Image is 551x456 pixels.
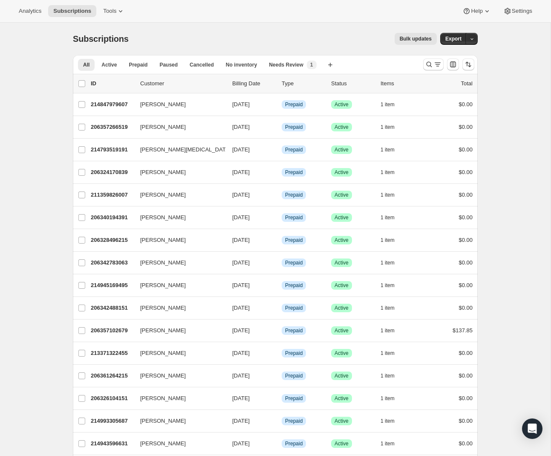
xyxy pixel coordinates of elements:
[335,282,349,289] span: Active
[232,282,250,288] span: [DATE]
[459,124,473,130] span: $0.00
[381,169,395,176] span: 1 item
[335,237,349,244] span: Active
[445,35,462,42] span: Export
[285,327,303,334] span: Prepaid
[335,192,349,198] span: Active
[381,415,404,427] button: 1 item
[335,418,349,424] span: Active
[285,418,303,424] span: Prepaid
[285,214,303,221] span: Prepaid
[135,188,220,202] button: [PERSON_NAME]
[381,282,395,289] span: 1 item
[140,79,225,88] p: Customer
[459,372,473,379] span: $0.00
[91,79,133,88] p: ID
[135,301,220,315] button: [PERSON_NAME]
[323,59,337,71] button: Create new view
[423,58,444,70] button: Search and filter results
[19,8,41,15] span: Analytics
[381,192,395,198] span: 1 item
[269,61,303,68] span: Needs Review
[512,8,532,15] span: Settings
[282,79,324,88] div: Type
[453,327,473,334] span: $137.85
[459,350,473,356] span: $0.00
[335,440,349,447] span: Active
[381,302,404,314] button: 1 item
[232,169,250,175] span: [DATE]
[381,347,404,359] button: 1 item
[135,346,220,360] button: [PERSON_NAME]
[381,325,404,337] button: 1 item
[91,281,133,290] p: 214945169495
[91,212,473,224] div: 206340194391[PERSON_NAME][DATE]InfoPrepaidSuccessActive1 item$0.00
[91,325,473,337] div: 206357102679[PERSON_NAME][DATE]InfoPrepaidSuccessActive1 item$137.85
[226,61,257,68] span: No inventory
[140,304,186,312] span: [PERSON_NAME]
[140,191,186,199] span: [PERSON_NAME]
[498,5,537,17] button: Settings
[381,257,404,269] button: 1 item
[135,279,220,292] button: [PERSON_NAME]
[91,370,473,382] div: 206361264215[PERSON_NAME][DATE]InfoPrepaidSuccessActive1 item$0.00
[91,189,473,201] div: 211359826007[PERSON_NAME][DATE]InfoPrepaidSuccessActive1 item$0.00
[232,440,250,447] span: [DATE]
[335,395,349,402] span: Active
[381,418,395,424] span: 1 item
[381,370,404,382] button: 1 item
[381,395,395,402] span: 1 item
[140,236,186,244] span: [PERSON_NAME]
[135,166,220,179] button: [PERSON_NAME]
[140,326,186,335] span: [PERSON_NAME]
[91,145,133,154] p: 214793519191
[140,439,186,448] span: [PERSON_NAME]
[335,124,349,131] span: Active
[135,414,220,428] button: [PERSON_NAME]
[335,305,349,311] span: Active
[140,394,186,403] span: [PERSON_NAME]
[381,214,395,221] span: 1 item
[232,305,250,311] span: [DATE]
[459,282,473,288] span: $0.00
[129,61,147,68] span: Prepaid
[381,99,404,110] button: 1 item
[381,146,395,153] span: 1 item
[91,99,473,110] div: 214847979607[PERSON_NAME][DATE]InfoPrepaidSuccessActive1 item$0.00
[381,440,395,447] span: 1 item
[232,327,250,334] span: [DATE]
[462,58,474,70] button: Sort the results
[381,144,404,156] button: 1 item
[381,305,395,311] span: 1 item
[285,305,303,311] span: Prepaid
[285,237,303,244] span: Prepaid
[91,438,473,450] div: 214943596631[PERSON_NAME][DATE]InfoPrepaidSuccessActive1 item$0.00
[140,100,186,109] span: [PERSON_NAME]
[459,259,473,266] span: $0.00
[140,417,186,425] span: [PERSON_NAME]
[285,440,303,447] span: Prepaid
[232,79,275,88] p: Billing Date
[459,169,473,175] span: $0.00
[381,259,395,266] span: 1 item
[91,144,473,156] div: 214793519191[PERSON_NAME][MEDICAL_DATA][DATE]InfoPrepaidSuccessActive1 item$0.00
[381,237,395,244] span: 1 item
[381,79,423,88] div: Items
[440,33,467,45] button: Export
[461,79,473,88] p: Total
[140,145,231,154] span: [PERSON_NAME][MEDICAL_DATA]
[459,418,473,424] span: $0.00
[335,350,349,357] span: Active
[285,146,303,153] span: Prepaid
[135,324,220,337] button: [PERSON_NAME]
[91,349,133,357] p: 213371322455
[232,146,250,153] span: [DATE]
[140,258,186,267] span: [PERSON_NAME]
[135,143,220,157] button: [PERSON_NAME][MEDICAL_DATA]
[459,146,473,153] span: $0.00
[285,124,303,131] span: Prepaid
[381,124,395,131] span: 1 item
[459,305,473,311] span: $0.00
[103,8,116,15] span: Tools
[381,279,404,291] button: 1 item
